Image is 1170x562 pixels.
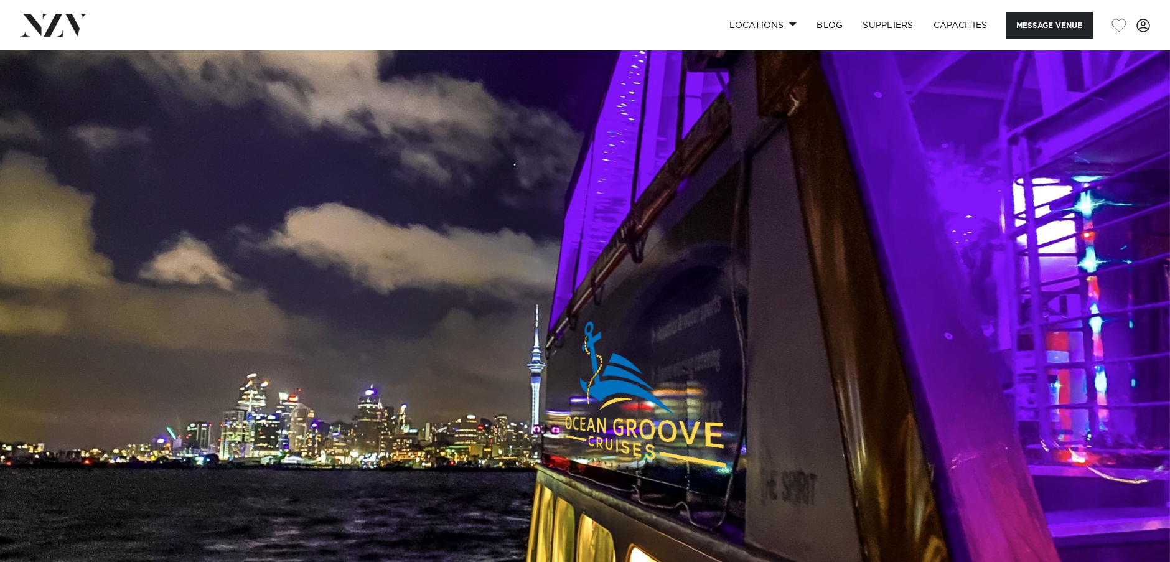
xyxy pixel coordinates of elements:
a: Capacities [924,12,998,39]
a: BLOG [807,12,853,39]
button: Message Venue [1006,12,1093,39]
img: nzv-logo.png [20,14,88,36]
a: SUPPLIERS [853,12,923,39]
a: Locations [719,12,807,39]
